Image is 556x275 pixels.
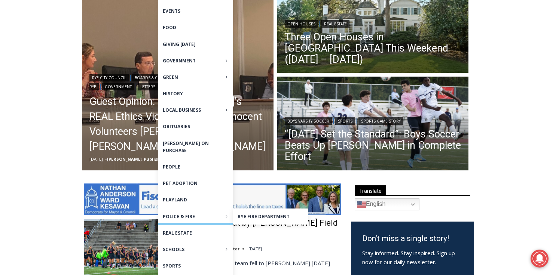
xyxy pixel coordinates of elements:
[158,175,233,191] a: Pet Adoption
[158,258,233,274] a: Sports
[158,36,233,52] a: Giving [DATE]
[285,129,461,162] a: “[DATE] Set the Standard”: Boys Soccer Beats Up [PERSON_NAME] in Complete Effort
[158,225,233,241] a: Real Estate
[358,117,403,125] a: Sports Game Story
[277,77,469,172] img: (PHOTO: Rye Boys Soccer's Eddie Kehoe (#9 pink) goes up for a header against Pelham on October 8,...
[89,94,266,154] a: Guest Opinion: [PERSON_NAME]’s REAL Ethics Violation: Tarring Innocent Volunteers [PERSON_NAME], ...
[158,241,233,257] button: Child menu of Schools
[321,20,349,28] a: Real Estate
[132,74,186,81] a: Boards & Commissions
[196,74,347,91] span: Intern @ [DOMAIN_NAME]
[138,83,158,90] a: Letters
[107,156,207,162] a: [PERSON_NAME], Publisher of [DOMAIN_NAME]
[189,0,354,72] div: Apply Now <> summer and RHS senior internships available
[158,192,233,208] a: Playland
[285,19,461,28] div: |
[158,102,233,118] button: Child menu of Local Business
[158,69,233,85] button: Child menu of Green
[357,200,366,209] img: en
[158,53,233,69] button: Child menu of Government
[158,19,233,35] a: Food
[355,198,419,210] a: English
[158,118,233,135] a: Obituaries
[355,185,386,195] span: Translate
[335,117,355,125] a: Sports
[89,72,266,90] div: | | | | |
[102,83,134,90] a: Government
[105,156,107,162] span: –
[0,74,112,93] a: [PERSON_NAME] Read Sanctuary Fall Fest: [DATE]
[79,65,82,72] div: 6
[158,135,233,158] a: [PERSON_NAME] on Purchase
[277,77,469,172] a: Read More “Today Set the Standard”: Boys Soccer Beats Up Pelham in Complete Effort
[177,218,341,239] a: Garnets Shut Out by [PERSON_NAME] Field Hockey
[89,156,103,162] time: [DATE]
[88,65,91,72] div: 6
[89,74,129,81] a: Rye City Council
[285,117,332,125] a: Boys Varsity Soccer
[84,65,86,72] div: /
[158,159,233,175] a: People
[180,72,363,93] a: Intern @ [DOMAIN_NAME]
[158,208,233,225] button: Child menu of Police & Fire
[285,116,461,125] div: | |
[158,86,233,102] a: History
[79,21,108,63] div: Two by Two Animal Haven & The Nature Company: The Wild World of Animals
[285,31,461,65] a: Three Open Houses in [GEOGRAPHIC_DATA] This Weekend ([DATE] – [DATE])
[362,233,463,245] h3: Don’t miss a single story!
[362,248,463,266] p: Stay informed. Stay inspired. Sign up now for our daily newsletter.
[6,75,100,92] h4: [PERSON_NAME] Read Sanctuary Fall Fest: [DATE]
[158,3,233,19] a: Events
[285,20,318,28] a: Open Houses
[248,246,262,251] time: [DATE]
[233,208,308,225] a: Rye Fire Department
